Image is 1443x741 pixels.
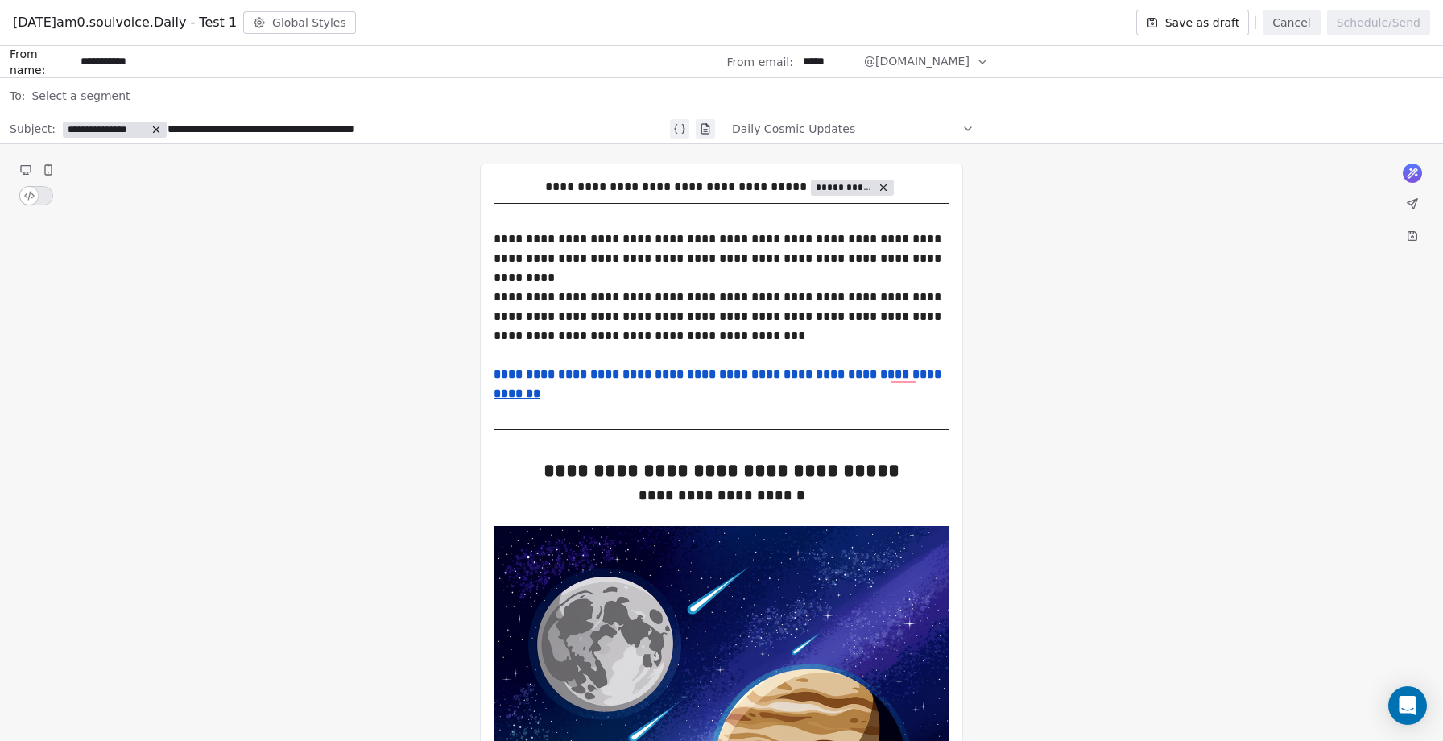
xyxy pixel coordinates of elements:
[1388,686,1427,725] div: Open Intercom Messenger
[243,11,356,34] button: Global Styles
[727,54,793,70] span: From email:
[1327,10,1430,35] button: Schedule/Send
[10,121,56,142] span: Subject:
[732,121,855,137] span: Daily Cosmic Updates
[1136,10,1250,35] button: Save as draft
[31,88,130,104] span: Select a segment
[1263,10,1320,35] button: Cancel
[864,53,970,70] span: @[DOMAIN_NAME]
[13,13,237,32] span: [DATE]am0.soulvoice.Daily - Test 1
[10,46,74,78] span: From name:
[10,88,25,104] span: To:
